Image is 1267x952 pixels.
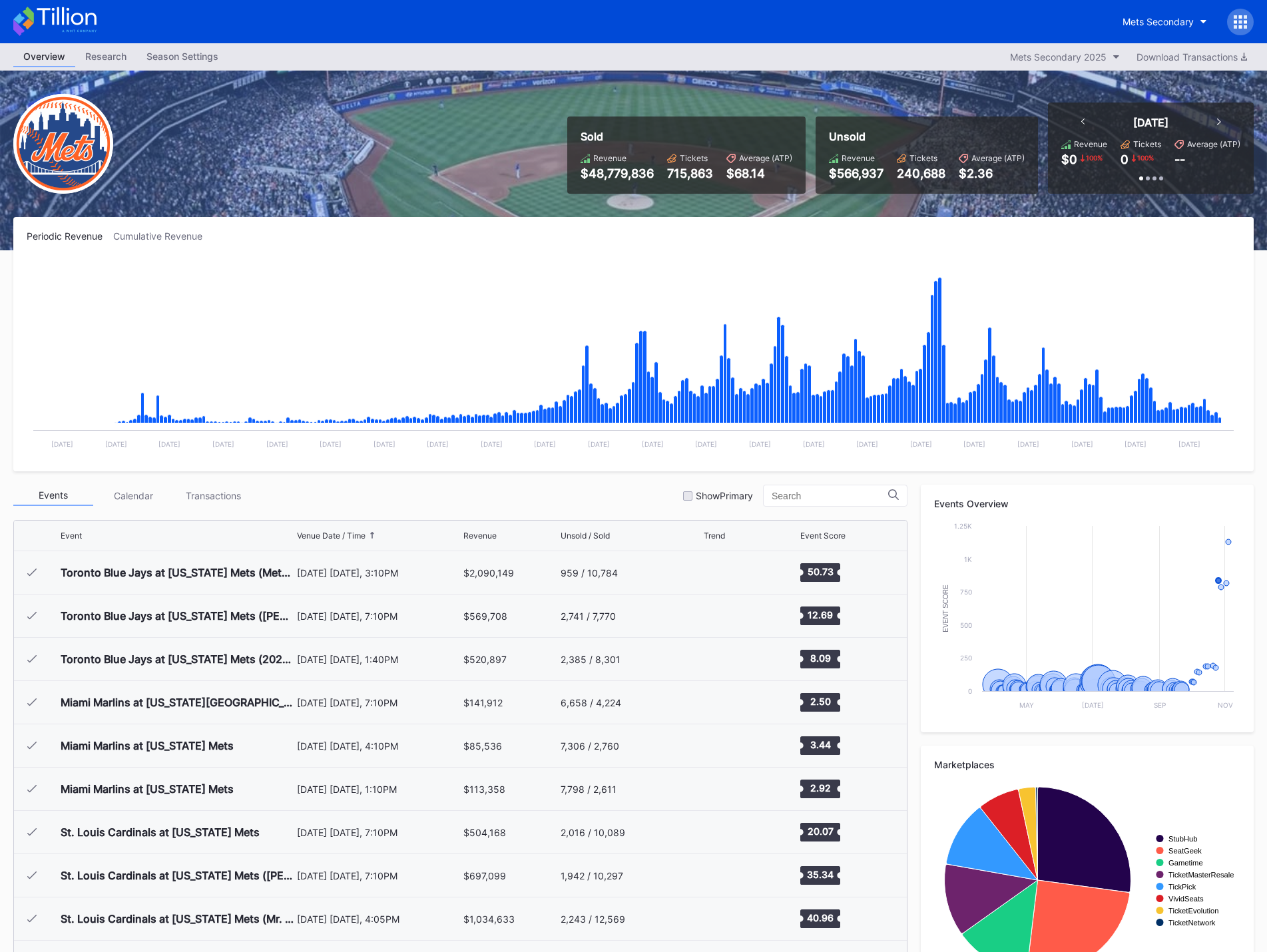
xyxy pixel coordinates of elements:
div: [DATE] [DATE], 7:10PM [297,870,460,881]
text: [DATE] [481,440,503,448]
div: Cumulative Revenue [113,230,213,242]
a: Overview [13,47,75,67]
div: 240,688 [897,166,945,180]
text: [DATE] [642,440,664,448]
text: [DATE] [212,440,234,448]
div: Event Score [800,531,846,541]
div: $520,897 [463,654,507,665]
div: Average (ATP) [971,153,1025,163]
text: 250 [960,654,972,662]
text: 750 [960,588,972,596]
div: Unsold / Sold [561,531,610,541]
div: 2,243 / 12,569 [561,913,625,925]
text: [DATE] [1125,440,1146,448]
div: 2,385 / 8,301 [561,654,621,665]
div: $141,912 [463,697,503,708]
svg: Chart title [704,599,744,632]
text: [DATE] [1178,440,1200,448]
div: $2.36 [959,166,1025,180]
text: 1.25k [954,522,972,530]
div: Tickets [1133,139,1161,149]
div: Toronto Blue Jays at [US_STATE] Mets ([PERSON_NAME] Players Pin Giveaway) [61,609,294,622]
div: Sold [581,130,792,143]
svg: Chart title [704,816,744,849]
a: Research [75,47,136,67]
svg: Chart title [27,258,1240,458]
text: 500 [960,621,972,629]
div: Average (ATP) [739,153,792,163]
text: Event Score [942,585,949,632]
div: [DATE] [DATE], 4:05PM [297,913,460,925]
text: Sep [1154,701,1166,709]
div: Toronto Blue Jays at [US_STATE] Mets (Mets Opening Day) [61,566,294,579]
text: 1k [964,555,972,563]
div: Miami Marlins at [US_STATE] Mets [61,739,234,752]
div: Show Primary [696,490,753,501]
div: Venue Date / Time [297,531,366,541]
text: VividSeats [1168,895,1204,903]
text: TickPick [1168,883,1196,891]
div: St. Louis Cardinals at [US_STATE] Mets ([PERSON_NAME] Hoodie Jersey Giveaway) [61,869,294,882]
div: St. Louis Cardinals at [US_STATE] Mets [61,826,260,839]
text: 50.73 [807,566,833,577]
text: StubHub [1168,835,1198,843]
text: TicketEvolution [1168,907,1218,915]
div: Transactions [173,485,253,506]
div: $697,099 [463,870,506,881]
div: 0 [1121,152,1129,166]
button: Mets Secondary [1113,9,1217,34]
div: Marketplaces [934,759,1240,770]
div: $48,779,836 [581,166,654,180]
text: [DATE] [105,440,127,448]
div: $504,168 [463,827,506,838]
svg: Chart title [704,772,744,806]
text: [DATE] [910,440,932,448]
div: [DATE] [1133,116,1168,129]
div: $113,358 [463,784,505,795]
svg: Chart title [704,859,744,892]
svg: Chart title [704,686,744,719]
text: 40.96 [807,912,834,923]
text: Nov [1218,701,1233,709]
div: Events [13,485,93,506]
div: $566,937 [829,166,884,180]
div: [DATE] [DATE], 7:10PM [297,827,460,838]
div: Miami Marlins at [US_STATE][GEOGRAPHIC_DATA] (Bark at the Park) [61,696,294,709]
div: Revenue [1074,139,1107,149]
div: Periodic Revenue [27,230,113,242]
text: [DATE] [695,440,717,448]
div: $1,034,633 [463,913,515,925]
div: Toronto Blue Jays at [US_STATE] Mets (2025 Schedule Picture Frame Giveaway) [61,652,294,666]
div: Revenue [463,531,497,541]
text: [DATE] [856,440,878,448]
input: Search [772,491,888,501]
div: Season Settings [136,47,228,66]
div: Research [75,47,136,66]
div: 7,306 / 2,760 [561,740,619,752]
div: -- [1174,152,1185,166]
text: May [1019,701,1034,709]
text: 35.34 [807,869,834,880]
text: [DATE] [588,440,610,448]
text: [DATE] [1071,440,1093,448]
text: TicketMasterResale [1168,871,1234,879]
div: 2,016 / 10,089 [561,827,625,838]
svg: Chart title [704,556,744,589]
text: 8.09 [810,652,830,664]
div: 100 % [1136,152,1155,163]
div: Revenue [842,153,875,163]
button: Download Transactions [1130,48,1254,66]
div: 7,798 / 2,611 [561,784,617,795]
div: St. Louis Cardinals at [US_STATE] Mets (Mr. Met Empire State Building Bobblehead Giveaway) [61,912,294,925]
div: $569,708 [463,610,507,622]
div: Calendar [93,485,173,506]
text: [DATE] [51,440,73,448]
svg: Chart title [704,902,744,935]
text: [DATE] [963,440,985,448]
text: 3.44 [810,739,830,750]
div: [DATE] [DATE], 1:40PM [297,654,460,665]
div: Revenue [593,153,627,163]
div: Events Overview [934,498,1240,509]
text: 2.92 [810,782,830,794]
